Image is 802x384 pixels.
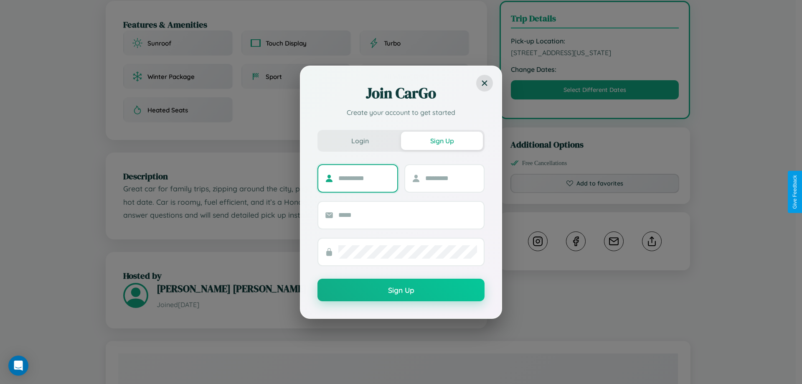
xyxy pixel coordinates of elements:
[8,356,28,376] div: Open Intercom Messenger
[792,175,798,209] div: Give Feedback
[319,132,401,150] button: Login
[317,107,485,117] p: Create your account to get started
[401,132,483,150] button: Sign Up
[317,279,485,301] button: Sign Up
[317,83,485,103] h2: Join CarGo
